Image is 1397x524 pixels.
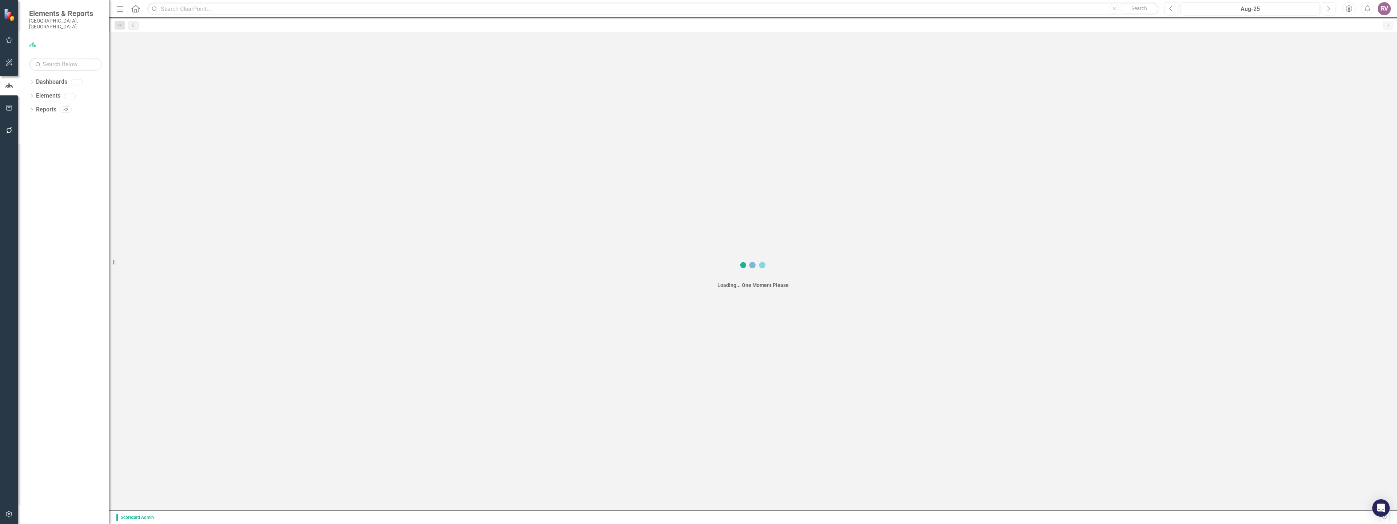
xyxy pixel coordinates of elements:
[1180,2,1320,15] button: Aug-25
[147,3,1159,15] input: Search ClearPoint...
[1131,5,1147,11] span: Search
[1121,4,1157,14] button: Search
[1378,2,1391,15] button: RV
[1372,499,1390,517] div: Open Intercom Messenger
[36,92,60,100] a: Elements
[717,281,789,289] div: Loading... One Moment Please
[29,58,102,71] input: Search Below...
[36,78,67,86] a: Dashboards
[36,106,56,114] a: Reports
[4,8,16,21] img: ClearPoint Strategy
[116,514,157,521] span: Scorecard Admin
[29,18,102,30] small: [GEOGRAPHIC_DATA], [GEOGRAPHIC_DATA]
[1183,5,1317,13] div: Aug-25
[60,107,72,113] div: 82
[29,9,102,18] span: Elements & Reports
